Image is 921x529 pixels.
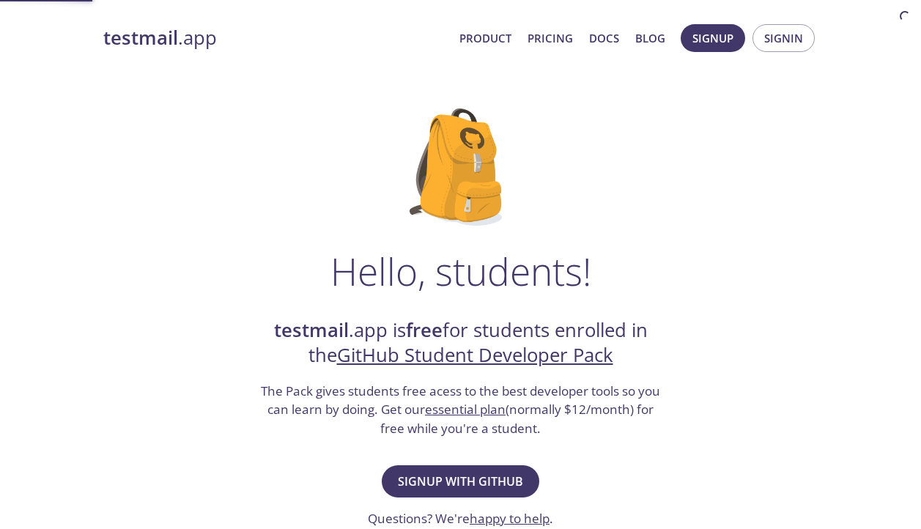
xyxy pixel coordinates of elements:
[274,317,349,343] strong: testmail
[635,29,665,48] a: Blog
[382,465,539,497] button: Signup with GitHub
[103,25,178,51] strong: testmail
[752,24,815,52] button: Signin
[692,29,733,48] span: Signup
[410,108,511,226] img: github-student-backpack.png
[259,318,662,369] h2: .app is for students enrolled in the
[368,509,553,528] h3: Questions? We're .
[764,29,803,48] span: Signin
[398,471,523,492] span: Signup with GitHub
[337,342,613,368] a: GitHub Student Developer Pack
[589,29,619,48] a: Docs
[459,29,511,48] a: Product
[528,29,573,48] a: Pricing
[681,24,745,52] button: Signup
[330,249,591,293] h1: Hello, students!
[259,382,662,438] h3: The Pack gives students free acess to the best developer tools so you can learn by doing. Get our...
[103,26,448,51] a: testmail.app
[470,510,550,527] a: happy to help
[406,317,443,343] strong: free
[425,401,506,418] a: essential plan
